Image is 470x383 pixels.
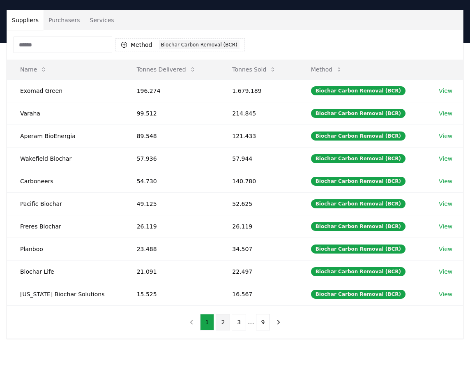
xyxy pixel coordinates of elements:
button: Tonnes Delivered [130,61,203,78]
td: 23.488 [124,238,219,260]
td: 26.119 [219,215,297,238]
td: 16.567 [219,283,297,305]
td: Carboneers [7,170,124,192]
button: Method [304,61,349,78]
td: 52.625 [219,192,297,215]
td: 214.845 [219,102,297,125]
td: 196.274 [124,79,219,102]
a: View [439,177,452,185]
td: 15.525 [124,283,219,305]
button: Name [14,61,53,78]
td: 121.433 [219,125,297,147]
td: Wakefield Biochar [7,147,124,170]
td: 26.119 [124,215,219,238]
a: View [439,155,452,163]
td: 1.679.189 [219,79,297,102]
td: Aperam BioEnergia [7,125,124,147]
td: Biochar Life [7,260,124,283]
td: 22.497 [219,260,297,283]
div: Biochar Carbon Removal (BCR) [311,109,405,118]
button: 1 [200,314,214,330]
td: 34.507 [219,238,297,260]
a: View [439,290,452,298]
div: Biochar Carbon Removal (BCR) [311,177,405,186]
button: 2 [216,314,230,330]
td: Pacific Biochar [7,192,124,215]
div: Biochar Carbon Removal (BCR) [159,40,240,49]
td: 99.512 [124,102,219,125]
td: 140.780 [219,170,297,192]
button: Suppliers [7,10,44,30]
button: Tonnes Sold [226,61,283,78]
td: Varaha [7,102,124,125]
a: View [439,132,452,140]
a: View [439,222,452,231]
td: 57.944 [219,147,297,170]
td: 89.548 [124,125,219,147]
td: 57.936 [124,147,219,170]
td: Freres Biochar [7,215,124,238]
button: 9 [256,314,270,330]
div: Biochar Carbon Removal (BCR) [311,86,405,95]
li: ... [248,317,254,327]
button: Services [85,10,119,30]
div: Biochar Carbon Removal (BCR) [311,199,405,208]
button: Purchasers [44,10,85,30]
a: View [439,200,452,208]
td: 49.125 [124,192,219,215]
button: next page [272,314,286,330]
div: Biochar Carbon Removal (BCR) [311,290,405,299]
td: [US_STATE] Biochar Solutions [7,283,124,305]
td: Planboo [7,238,124,260]
td: 54.730 [124,170,219,192]
a: View [439,268,452,276]
button: MethodBiochar Carbon Removal (BCR) [115,38,245,51]
a: View [439,87,452,95]
div: Biochar Carbon Removal (BCR) [311,267,405,276]
div: Biochar Carbon Removal (BCR) [311,222,405,231]
div: Biochar Carbon Removal (BCR) [311,132,405,141]
td: 21.091 [124,260,219,283]
a: View [439,109,452,118]
a: View [439,245,452,253]
td: Exomad Green [7,79,124,102]
div: Biochar Carbon Removal (BCR) [311,154,405,163]
div: Biochar Carbon Removal (BCR) [311,245,405,254]
button: 3 [232,314,246,330]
